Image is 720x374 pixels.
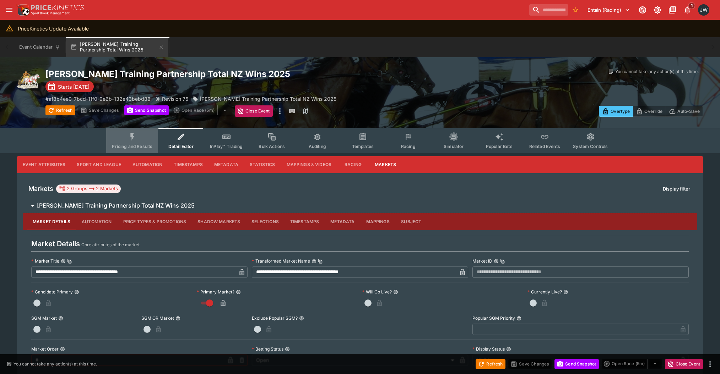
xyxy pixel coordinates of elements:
[706,360,714,368] button: more
[13,361,97,367] p: You cannot take any action(s) at this time.
[681,4,694,16] button: Notifications
[395,213,427,230] button: Subject
[361,213,395,230] button: Mappings
[15,37,65,57] button: Event Calendar
[500,259,505,264] button: Copy To Clipboard
[246,213,285,230] button: Selections
[644,108,662,115] p: Override
[37,202,195,209] h6: [PERSON_NAME] Training Partnership Total NZ Wins 2025
[636,4,649,16] button: Connected to PK
[31,5,84,10] img: PriceKinetics
[3,4,16,16] button: open drawer
[698,4,709,16] div: Jayden Wyke
[31,258,59,264] p: Market Title
[516,316,521,321] button: Popular SGM Priority
[527,289,562,295] p: Currently Live?
[175,316,180,321] button: SGM OR Market
[494,259,499,264] button: Market IDCopy To Clipboard
[352,144,374,149] span: Templates
[60,347,65,352] button: Market Order
[31,289,73,295] p: Candidate Primary
[244,156,281,173] button: Statistics
[696,2,711,18] button: Jayden Wyke
[67,259,72,264] button: Copy To Clipboard
[168,144,194,149] span: Detail Editor
[659,183,694,194] button: Display filter
[18,22,89,35] div: PriceKinetics Update Available
[476,359,505,369] button: Refresh
[28,185,53,193] h5: Markets
[362,289,392,295] p: Will Go Live?
[615,68,699,75] p: You cannot take any action(s) at this time.
[76,213,118,230] button: Automation
[45,105,75,115] button: Refresh
[285,347,290,352] button: Betting Status
[285,213,325,230] button: Timestamps
[236,290,241,295] button: Primary Market?
[554,359,599,369] button: Send Snapshot
[486,144,513,149] span: Popular Bets
[677,108,700,115] p: Auto-Save
[393,290,398,295] button: Will Go Live?
[193,95,336,103] div: Telfer Training Partnership Total NZ Wins 2025
[252,315,298,321] p: Exclude Popular SGM?
[472,258,492,264] p: Market ID
[162,95,188,103] p: Revision 75
[210,144,243,149] span: InPlay™ Trading
[209,156,244,173] button: Metadata
[472,346,505,352] p: Display Status
[124,105,169,115] button: Send Snapshot
[665,359,703,369] button: Close Event
[444,144,464,149] span: Simulator
[17,68,40,91] img: harness_racing.png
[71,156,126,173] button: Sport and League
[23,199,697,213] button: [PERSON_NAME] Training Partnership Total NZ Wins 2025
[666,106,703,117] button: Auto-Save
[252,258,310,264] p: Transformed Market Name
[192,213,246,230] button: Shadow Markets
[325,213,360,230] button: Metadata
[252,346,283,352] p: Betting Status
[16,3,30,17] img: PriceKinetics Logo
[401,144,416,149] span: Racing
[602,359,662,369] div: split button
[529,4,568,16] input: search
[61,259,66,264] button: Market TitleCopy To Clipboard
[570,4,581,16] button: No Bookmarks
[299,316,304,321] button: Exclude Popular SGM?
[172,105,232,115] div: split button
[506,347,511,352] button: Display Status
[31,315,57,321] p: SGM Market
[45,68,374,79] h2: Copy To Clipboard
[369,156,402,173] button: Markets
[337,156,369,173] button: Racing
[259,144,285,149] span: Bulk Actions
[309,144,326,149] span: Auditing
[17,156,71,173] button: Event Attributes
[599,106,703,117] div: Start From
[651,4,664,16] button: Toggle light/dark mode
[281,156,337,173] button: Mappings & Videos
[472,315,515,321] p: Popular SGM Priority
[127,156,168,173] button: Automation
[611,108,630,115] p: Overtype
[112,144,152,149] span: Pricing and Results
[312,259,316,264] button: Transformed Market NameCopy To Clipboard
[31,239,80,248] h4: Market Details
[58,83,90,90] p: Starts [DATE]
[81,241,140,248] p: Core attributes of the market
[31,346,59,352] p: Market Order
[200,95,336,103] p: [PERSON_NAME] Training Partnership Total NZ Wins 2025
[59,185,118,193] div: 2 Groups 2 Markets
[529,144,560,149] span: Related Events
[633,106,666,117] button: Override
[106,128,613,153] div: Event type filters
[66,37,168,57] button: [PERSON_NAME] Training Partnership Total Wins 2025
[141,315,174,321] p: SGM OR Market
[276,105,284,117] button: more
[118,213,192,230] button: Price Types & Promotions
[31,12,70,15] img: Sportsbook Management
[599,106,633,117] button: Overtype
[27,213,76,230] button: Market Details
[74,290,79,295] button: Candidate Primary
